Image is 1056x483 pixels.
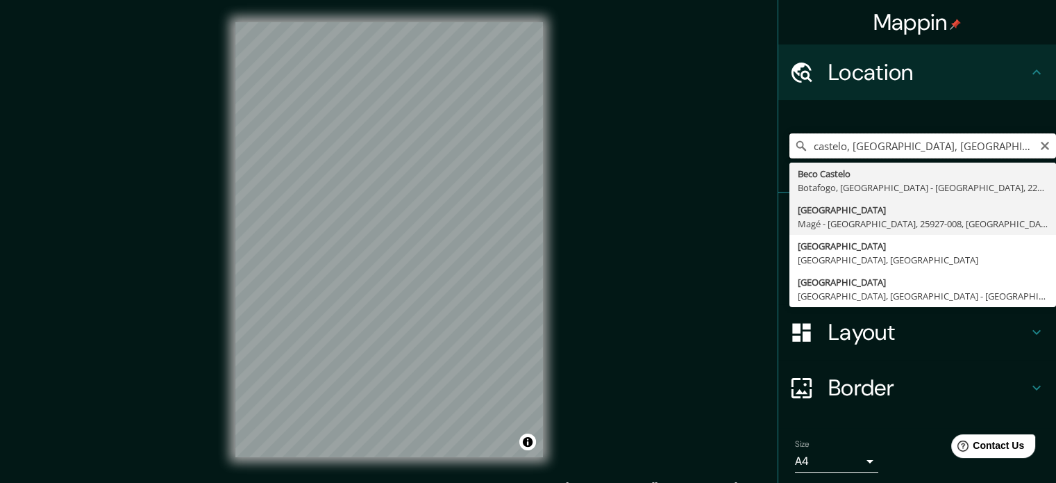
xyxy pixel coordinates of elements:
[798,167,1048,181] div: Beco Castelo
[778,304,1056,360] div: Layout
[828,374,1028,402] h4: Border
[798,239,1048,253] div: [GEOGRAPHIC_DATA]
[798,289,1048,303] div: [GEOGRAPHIC_DATA], [GEOGRAPHIC_DATA] - [GEOGRAPHIC_DATA], 24310-360, [GEOGRAPHIC_DATA]
[828,318,1028,346] h4: Layout
[778,249,1056,304] div: Style
[519,434,536,450] button: Toggle attribution
[798,275,1048,289] div: [GEOGRAPHIC_DATA]
[1039,138,1050,152] button: Clear
[795,450,878,473] div: A4
[798,253,1048,267] div: [GEOGRAPHIC_DATA], [GEOGRAPHIC_DATA]
[778,44,1056,100] div: Location
[798,181,1048,195] div: Botafogo, [GEOGRAPHIC_DATA] - [GEOGRAPHIC_DATA], 22260-140, [GEOGRAPHIC_DATA]
[778,360,1056,416] div: Border
[778,193,1056,249] div: Pins
[235,22,543,457] canvas: Map
[873,8,962,36] h4: Mappin
[798,217,1048,231] div: Magé - [GEOGRAPHIC_DATA], 25927-008, [GEOGRAPHIC_DATA]
[950,19,961,30] img: pin-icon.png
[795,439,810,450] label: Size
[789,133,1056,158] input: Pick your city or area
[798,203,1048,217] div: [GEOGRAPHIC_DATA]
[932,429,1041,468] iframe: Help widget launcher
[828,58,1028,86] h4: Location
